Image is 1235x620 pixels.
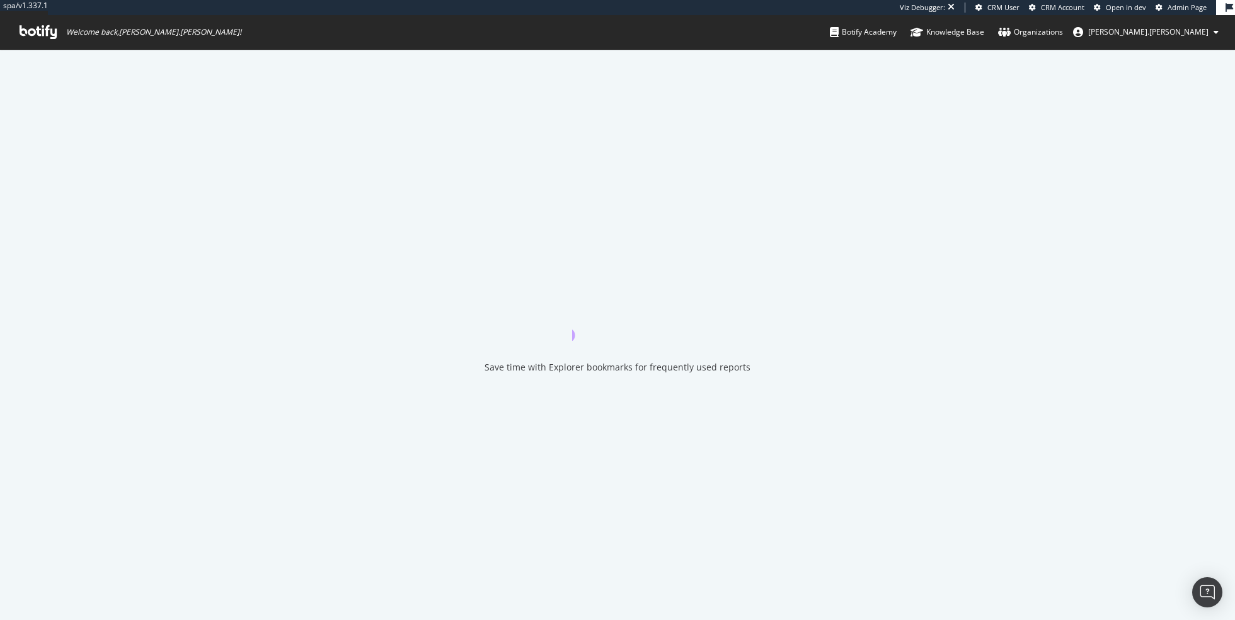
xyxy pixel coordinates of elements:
[1029,3,1084,13] a: CRM Account
[485,361,750,374] div: Save time with Explorer bookmarks for frequently used reports
[910,26,984,38] div: Knowledge Base
[1094,3,1146,13] a: Open in dev
[998,26,1063,38] div: Organizations
[66,27,241,37] span: Welcome back, [PERSON_NAME].[PERSON_NAME] !
[1168,3,1207,12] span: Admin Page
[1192,577,1222,607] div: Open Intercom Messenger
[572,296,663,341] div: animation
[830,26,897,38] div: Botify Academy
[1156,3,1207,13] a: Admin Page
[830,15,897,49] a: Botify Academy
[1088,26,1209,37] span: ryan.flanagan
[900,3,945,13] div: Viz Debugger:
[1063,22,1229,42] button: [PERSON_NAME].[PERSON_NAME]
[1041,3,1084,12] span: CRM Account
[987,3,1020,12] span: CRM User
[1106,3,1146,12] span: Open in dev
[975,3,1020,13] a: CRM User
[910,15,984,49] a: Knowledge Base
[998,15,1063,49] a: Organizations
